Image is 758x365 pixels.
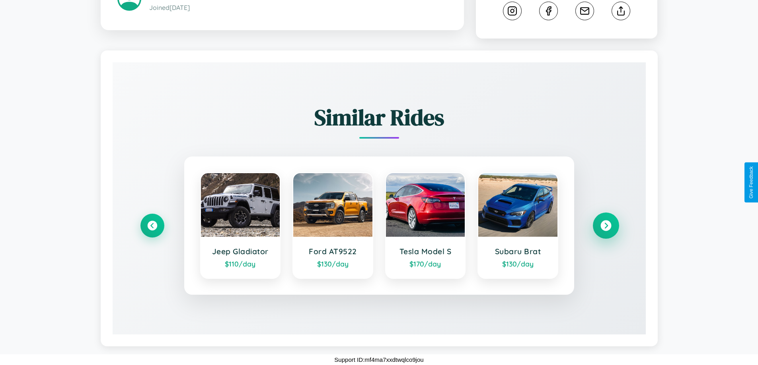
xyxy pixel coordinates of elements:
[200,172,281,279] a: Jeep Gladiator$110/day
[149,2,447,14] p: Joined [DATE]
[394,247,457,256] h3: Tesla Model S
[301,247,364,256] h3: Ford AT9522
[385,172,466,279] a: Tesla Model S$170/day
[140,102,618,133] h2: Similar Rides
[292,172,373,279] a: Ford AT9522$130/day
[486,259,550,268] div: $ 130 /day
[394,259,457,268] div: $ 170 /day
[748,166,754,199] div: Give Feedback
[209,247,272,256] h3: Jeep Gladiator
[477,172,558,279] a: Subaru Brat$130/day
[486,247,550,256] h3: Subaru Brat
[301,259,364,268] div: $ 130 /day
[334,354,423,365] p: Support ID: mf4ma7xxdtwqlco9jou
[209,259,272,268] div: $ 110 /day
